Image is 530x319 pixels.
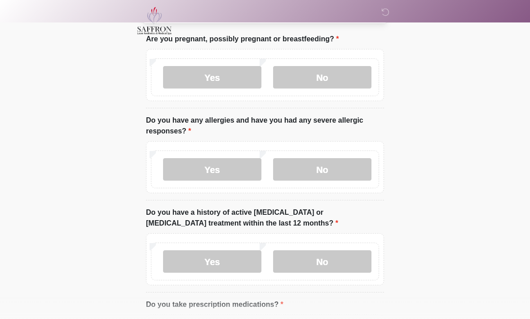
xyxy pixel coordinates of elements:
label: Yes [163,158,261,181]
label: Yes [163,250,261,273]
label: Do you have any allergies and have you had any severe allergic responses? [146,115,384,137]
label: Yes [163,66,261,89]
label: No [273,66,371,89]
label: No [273,250,371,273]
label: Do you have a history of active [MEDICAL_DATA] or [MEDICAL_DATA] treatment within the last 12 mon... [146,207,384,229]
label: No [273,158,371,181]
img: Saffron Laser Aesthetics and Medical Spa Logo [137,7,172,35]
label: Do you take prescription medications? [146,299,283,310]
